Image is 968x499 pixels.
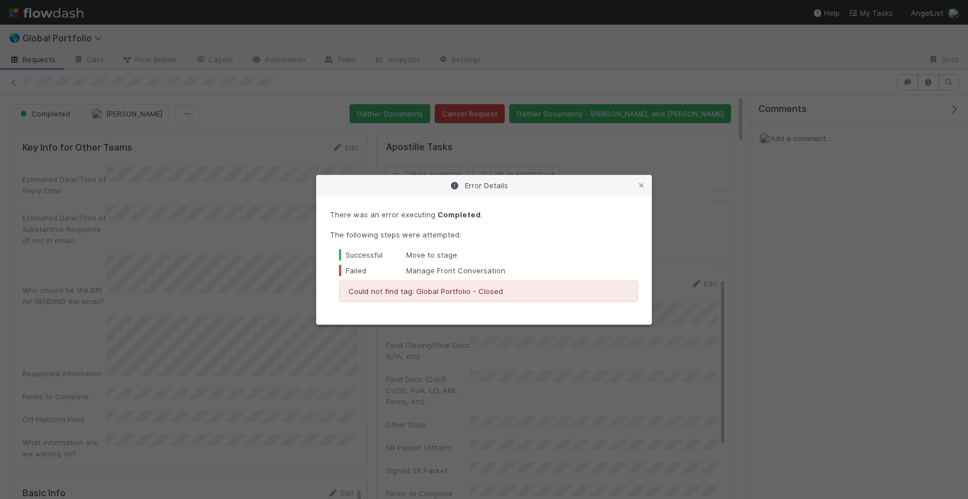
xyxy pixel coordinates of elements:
[339,249,406,260] div: Successful
[317,175,651,195] div: Error Details
[339,265,638,276] div: Manage Front Conversation
[339,249,638,260] div: Move to stage
[339,265,406,276] div: Failed
[438,210,481,219] strong: Completed
[330,209,638,220] p: There was an error executing .
[348,286,629,297] p: Could not find tag: Global Portfolio - Closed
[330,229,638,240] p: The following steps were attempted:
